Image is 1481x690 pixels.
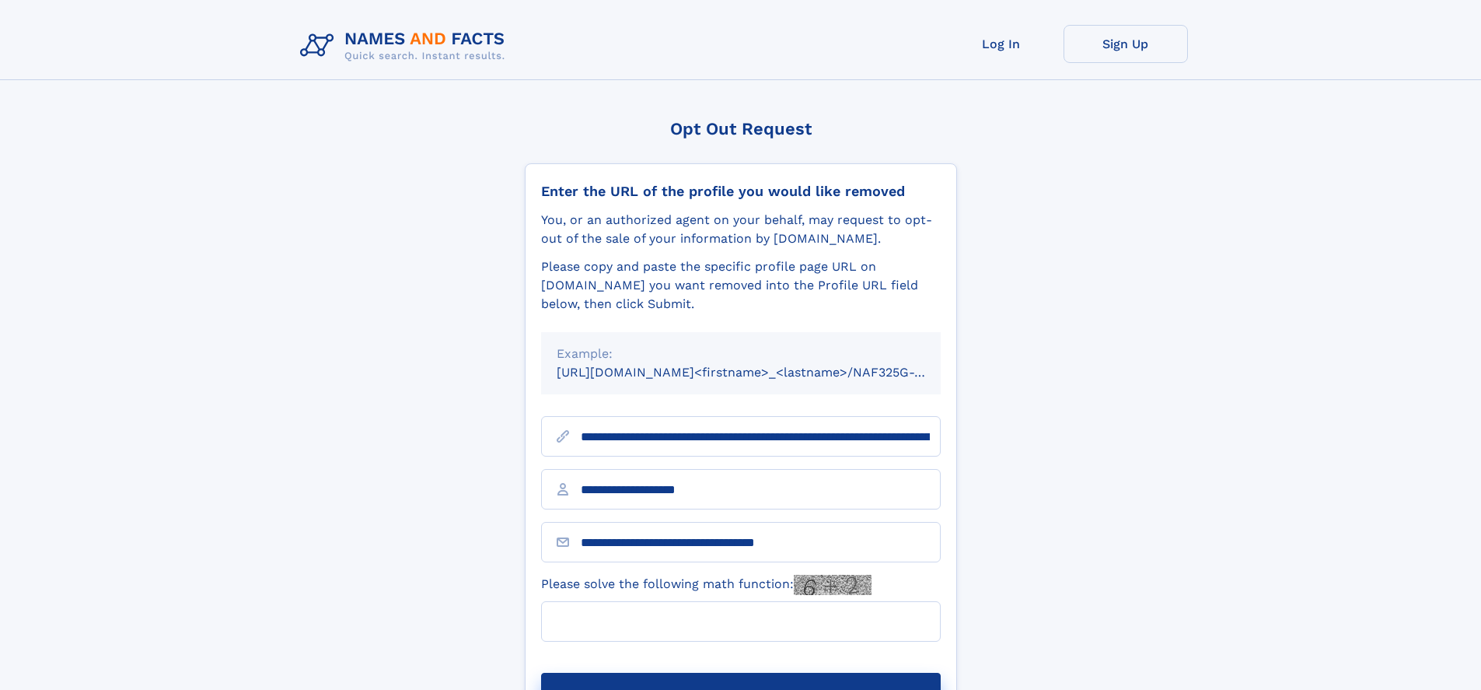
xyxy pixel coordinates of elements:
[294,25,518,67] img: Logo Names and Facts
[939,25,1064,63] a: Log In
[1064,25,1188,63] a: Sign Up
[541,211,941,248] div: You, or an authorized agent on your behalf, may request to opt-out of the sale of your informatio...
[541,183,941,200] div: Enter the URL of the profile you would like removed
[557,345,925,363] div: Example:
[541,575,871,595] label: Please solve the following math function:
[557,365,970,380] small: [URL][DOMAIN_NAME]<firstname>_<lastname>/NAF325G-xxxxxxxx
[525,119,957,138] div: Opt Out Request
[541,257,941,313] div: Please copy and paste the specific profile page URL on [DOMAIN_NAME] you want removed into the Pr...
